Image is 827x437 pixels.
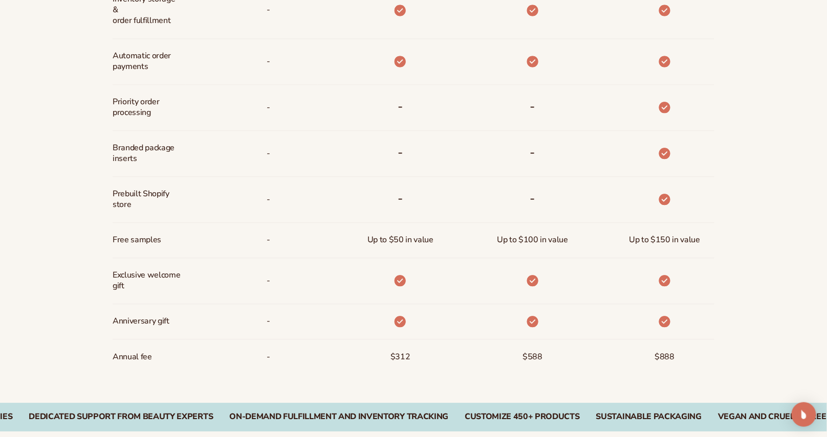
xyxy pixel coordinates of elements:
span: - [267,348,270,366]
b: - [398,98,403,114]
div: CUSTOMIZE 450+ PRODUCTS [465,412,580,422]
span: $588 [523,348,542,366]
span: $888 [655,348,675,366]
b: - [530,190,535,206]
div: On-Demand Fulfillment and Inventory Tracking [229,412,448,422]
span: Priority order processing [113,93,181,122]
span: Prebuilt Shopify store [113,185,181,214]
div: Open Intercom Messenger [792,402,816,427]
div: Dedicated Support From Beauty Experts [29,412,213,422]
p: - [267,1,270,19]
span: $312 [390,348,410,366]
span: Branded package inserts [113,139,181,168]
b: - [530,144,535,160]
span: - [267,312,270,331]
span: Up to $150 in value [629,231,700,249]
span: - [267,231,270,249]
b: - [398,144,403,160]
span: - [267,144,270,163]
span: - [267,190,270,209]
span: - [267,52,270,71]
span: Free samples [113,231,161,249]
span: Automatic order payments [113,47,181,76]
span: Annual fee [113,348,152,366]
div: SUSTAINABLE PACKAGING [596,412,702,422]
span: - [267,271,270,290]
span: Up to $100 in value [497,231,568,249]
b: - [398,190,403,206]
b: - [530,98,535,114]
span: Anniversary gift [113,312,169,331]
span: Up to $50 in value [367,231,433,249]
span: - [267,98,270,117]
span: Exclusive welcome gift [113,266,181,295]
